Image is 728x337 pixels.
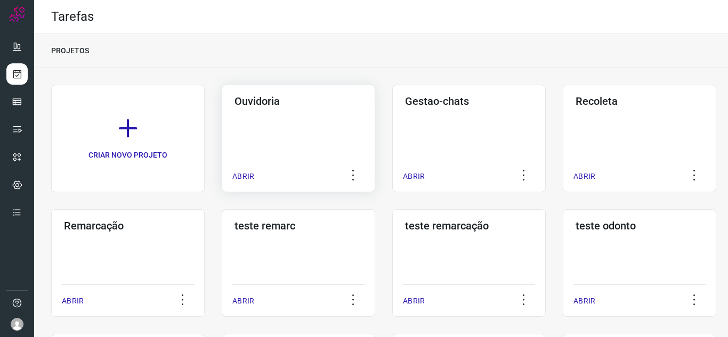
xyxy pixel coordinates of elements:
[232,171,254,182] p: ABRIR
[234,95,362,108] h3: Ouvidoria
[405,219,533,232] h3: teste remarcação
[576,95,703,108] h3: Recoleta
[403,171,425,182] p: ABRIR
[403,295,425,307] p: ABRIR
[234,219,362,232] h3: teste remarc
[232,295,254,307] p: ABRIR
[51,45,89,56] p: PROJETOS
[11,318,23,331] img: avatar-user-boy.jpg
[62,295,84,307] p: ABRIR
[405,95,533,108] h3: Gestao-chats
[573,171,595,182] p: ABRIR
[9,6,25,22] img: Logo
[576,219,703,232] h3: teste odonto
[64,219,192,232] h3: Remarcação
[88,150,167,161] p: CRIAR NOVO PROJETO
[573,295,595,307] p: ABRIR
[51,9,94,24] h2: Tarefas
